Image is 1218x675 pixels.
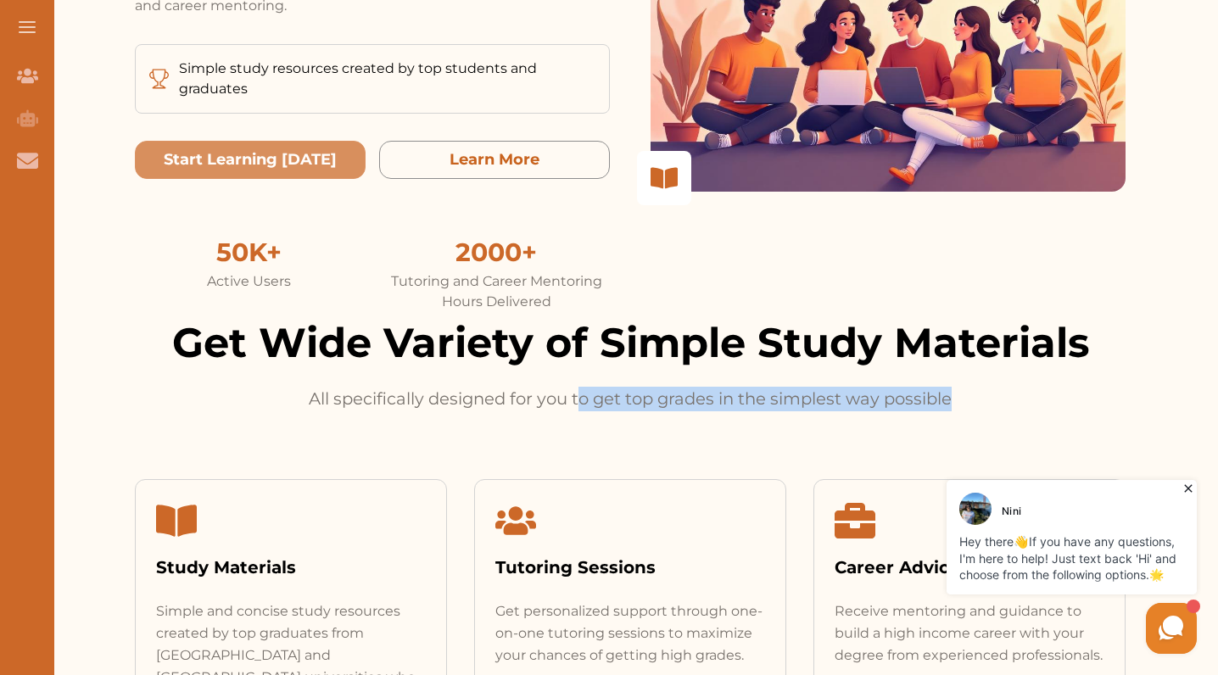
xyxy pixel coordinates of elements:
[304,387,956,411] p: All specifically designed for you to get top grades in the simplest way possible
[135,312,1126,373] h2: Get Wide Variety of Simple Study Materials
[379,141,610,179] button: Learn More
[156,555,426,580] div: Study Materials
[383,233,610,271] div: 2000+
[135,141,366,179] button: Start Learning Today
[135,271,362,292] div: Active Users
[811,476,1201,658] iframe: HelpCrunch
[495,555,765,580] div: Tutoring Sessions
[135,233,362,271] div: 50K+
[495,600,765,667] div: Get personalized support through one-on-one tutoring sessions to maximize your chances of getting...
[179,59,595,99] p: Simple study resources created by top students and graduates
[383,271,610,312] div: Tutoring and Career Mentoring Hours Delivered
